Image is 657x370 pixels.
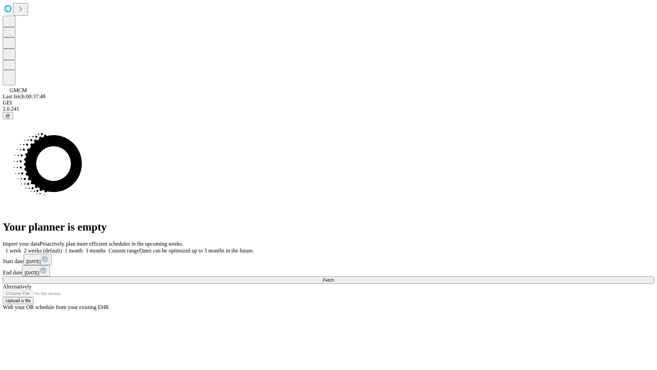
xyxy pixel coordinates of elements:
[3,304,109,310] span: With your OR schedule from your existing EHR
[65,248,83,254] span: 1 month
[86,248,106,254] span: 3 months
[5,113,10,118] span: @
[3,297,34,304] button: Upload a file
[3,100,654,106] div: GEI
[3,112,13,119] button: @
[3,265,654,276] div: End date
[3,276,654,284] button: Fetch
[24,248,62,254] span: 2 weeks (default)
[22,265,50,276] button: [DATE]
[25,270,39,275] span: [DATE]
[3,241,40,247] span: Import your data
[40,241,183,247] span: Proactively plan more efficient schedules in the upcoming weeks.
[10,87,27,93] span: GMCM
[323,277,334,283] span: Fetch
[108,248,139,254] span: Custom range
[139,248,254,254] span: Dates can be optimized up to 3 months in the future.
[3,94,46,99] span: Last fetch: 00:37:48
[3,106,654,112] div: 2.0.241
[5,248,21,254] span: 1 week
[24,254,52,265] button: [DATE]
[3,254,654,265] div: Start date
[3,284,31,289] span: Alternatively
[26,259,41,264] span: [DATE]
[3,221,654,233] h1: Your planner is empty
